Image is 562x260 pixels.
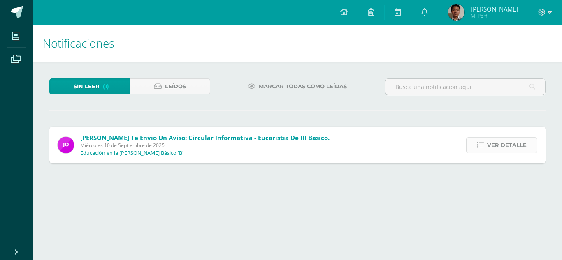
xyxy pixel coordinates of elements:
a: Marcar todas como leídas [237,78,357,94]
p: Educación en la [PERSON_NAME] Básico 'B' [80,150,183,156]
span: Leídos [165,79,186,94]
span: Notificaciones [43,35,114,51]
a: Sin leer(1) [49,78,130,94]
span: Marcar todas como leídas [259,79,347,94]
input: Busca una notificación aquí [385,79,545,95]
span: Ver detalle [487,138,527,153]
span: [PERSON_NAME] [471,5,518,13]
a: Leídos [130,78,211,94]
span: [PERSON_NAME] te envió un aviso: Circular informativa - eucaristía de III básico. [80,133,330,142]
span: Mi Perfil [471,12,518,19]
img: e4ad1787b342d349d690f74ab74e8e6d.png [448,4,464,21]
span: (1) [103,79,109,94]
span: Sin leer [74,79,100,94]
span: Miércoles 10 de Septiembre de 2025 [80,142,330,149]
img: 6614adf7432e56e5c9e182f11abb21f1.png [58,137,74,153]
